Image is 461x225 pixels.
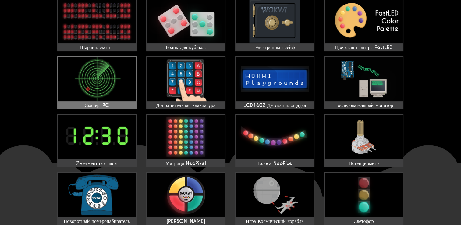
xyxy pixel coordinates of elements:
[236,102,314,109] div: LCD1602 Детская площадка
[236,173,314,217] img: Игра Космический корабль
[236,218,314,224] div: Игра Космический корабль
[58,102,136,109] div: Сканер I²C
[325,173,403,217] img: Светофор
[57,114,137,167] a: 7-сегментные часы
[147,218,225,224] div: [PERSON_NAME]
[235,172,314,225] a: Игра Космический корабль
[325,160,403,166] div: Потенциометр
[324,114,403,167] a: Потенциометр
[236,57,314,101] img: LCD1602 Детская площадка
[325,218,403,224] div: Светофор
[324,172,403,225] a: Светофор
[147,57,225,101] img: Дополнительная клавиатура
[58,115,136,159] img: 7-сегментные часы
[147,160,225,166] div: Матрица NeoPixel
[146,172,225,225] a: [PERSON_NAME]
[235,114,314,167] a: Полоса NeoPixel
[324,56,403,109] a: Последовательный монитор
[147,173,225,217] img: Саймон Гейм
[147,102,225,109] div: Дополнительная клавиатура
[236,160,314,166] div: Полоса NeoPixel
[58,173,136,217] img: Поворотный номеронабиратель
[146,114,225,167] a: Матрица NeoPixel
[58,160,136,166] div: 7-сегментные часы
[58,45,136,51] div: Шарлиплексинг
[325,57,403,101] img: Последовательный монитор
[325,45,403,51] div: Цветовая палитра FastLED
[235,56,314,109] a: LCD1602 Детская площадка
[57,172,137,225] a: Поворотный номеронабиратель
[146,56,225,109] a: Дополнительная клавиатура
[236,45,314,51] div: Электронный сейф
[325,115,403,159] img: Потенциометр
[58,57,136,101] img: Сканер I²C
[147,45,225,51] div: Ролик для кубиков
[325,102,403,109] div: Последовательный монитор
[57,56,137,109] a: Сканер I²C
[58,218,136,224] div: Поворотный номеронабиратель
[236,115,314,159] img: Полоса NeoPixel
[147,115,225,159] img: Матрица NeoPixel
